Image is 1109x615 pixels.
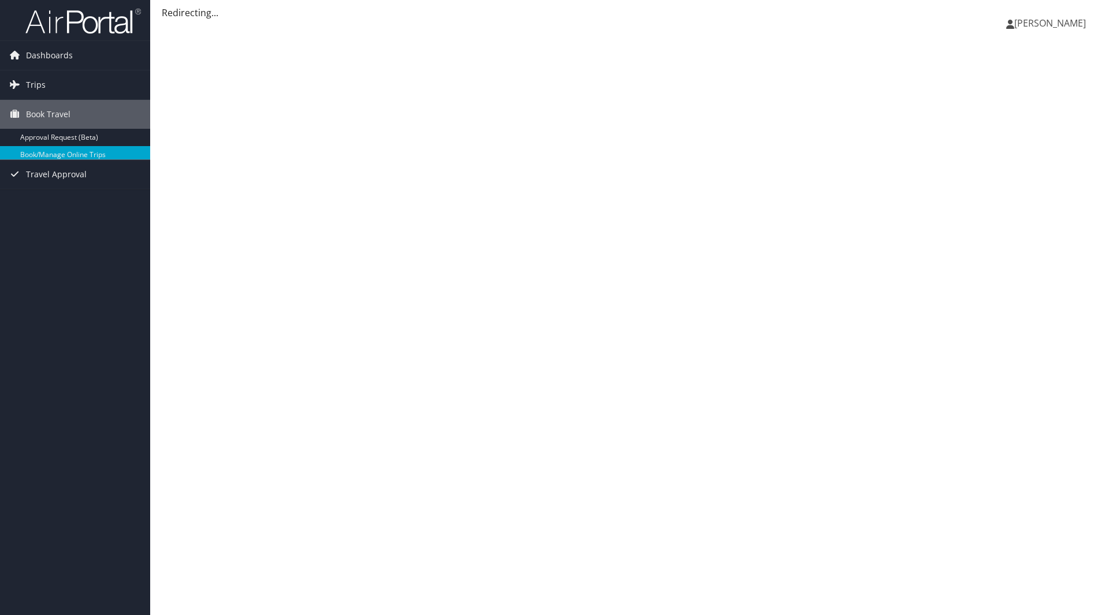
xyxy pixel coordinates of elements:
[25,8,141,35] img: airportal-logo.png
[1014,17,1086,29] span: [PERSON_NAME]
[1006,6,1097,40] a: [PERSON_NAME]
[26,160,87,189] span: Travel Approval
[26,100,70,129] span: Book Travel
[26,41,73,70] span: Dashboards
[162,6,1097,20] div: Redirecting...
[26,70,46,99] span: Trips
